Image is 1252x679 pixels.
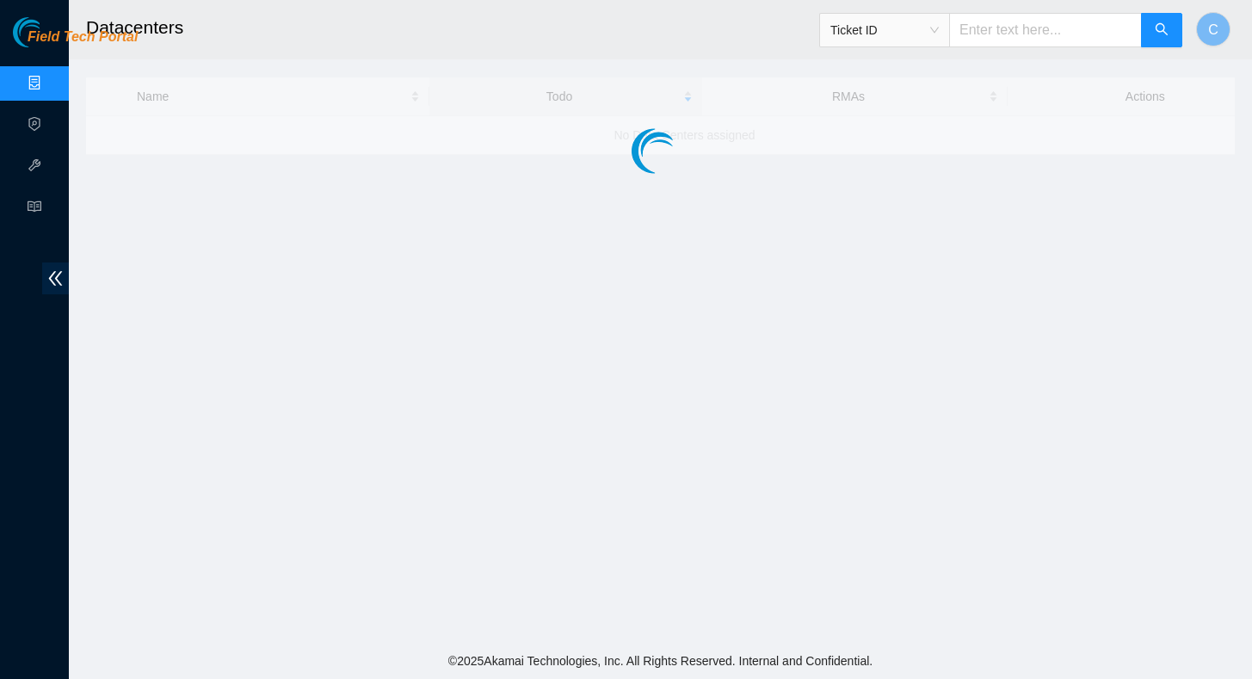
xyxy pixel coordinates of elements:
[13,17,87,47] img: Akamai Technologies
[28,29,138,46] span: Field Tech Portal
[28,192,41,226] span: read
[1141,13,1182,47] button: search
[1155,22,1169,39] span: search
[69,643,1252,679] footer: © 2025 Akamai Technologies, Inc. All Rights Reserved. Internal and Confidential.
[949,13,1142,47] input: Enter text here...
[1196,12,1230,46] button: C
[830,17,939,43] span: Ticket ID
[1208,19,1218,40] span: C
[42,262,69,294] span: double-left
[13,31,138,53] a: Akamai TechnologiesField Tech Portal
